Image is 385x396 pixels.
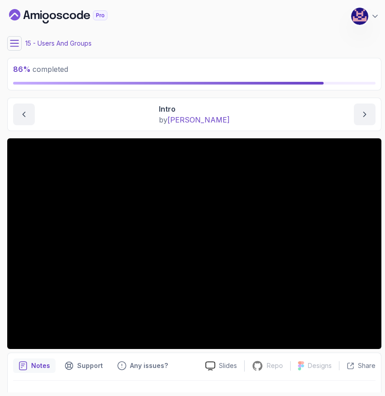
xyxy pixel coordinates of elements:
span: completed [13,65,68,74]
p: by [159,114,230,125]
a: Slides [198,361,244,371]
span: [PERSON_NAME] [167,115,230,124]
p: Any issues? [130,361,168,370]
button: previous content [13,104,35,125]
p: Repo [267,361,283,370]
p: Notes [31,361,50,370]
button: next content [354,104,376,125]
a: Dashboard [9,9,128,24]
p: Intro [159,104,230,114]
p: Slides [219,361,237,370]
button: user profile image [351,7,380,25]
iframe: 1 - Intro [7,138,381,349]
button: notes button [13,358,56,373]
p: Support [77,361,103,370]
button: Feedback button [112,358,173,373]
button: Support button [59,358,108,373]
p: Designs [308,361,332,370]
p: 15 - Users And Groups [25,39,92,48]
iframe: chat widget [329,339,385,382]
img: user profile image [351,8,368,25]
span: 86 % [13,65,31,74]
